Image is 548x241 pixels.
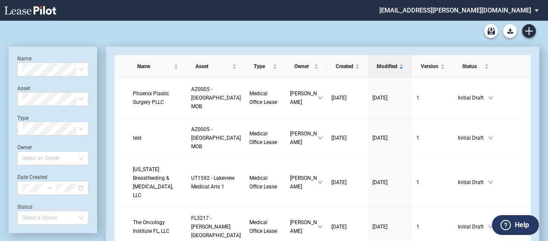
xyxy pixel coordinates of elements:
span: AZ0005 - North Mountain MOB [191,126,241,150]
label: Date Created [17,174,47,180]
a: [DATE] [331,178,364,187]
span: [DATE] [372,179,387,185]
th: Version [412,55,454,78]
a: UT1592 - Lakeview Medical Arts 1 [191,174,241,191]
span: down [488,95,493,100]
label: Help [515,219,529,231]
span: down [488,180,493,185]
span: [DATE] [372,95,387,101]
span: down [318,180,323,185]
span: Modified [377,62,397,71]
span: Medical Office Lease [249,175,277,190]
a: [DATE] [372,222,408,231]
span: Version [421,62,439,71]
span: [PERSON_NAME] [290,129,318,147]
span: [DATE] [331,95,346,101]
span: Initial Draft [458,222,488,231]
th: Asset [187,55,245,78]
span: AZ0005 - North Mountain MOB [191,86,241,110]
span: 1 [416,95,419,101]
span: Status [462,62,483,71]
a: 1 [416,222,449,231]
span: [PERSON_NAME] [290,174,318,191]
a: FL3217 - [PERSON_NAME][GEOGRAPHIC_DATA] [191,214,241,240]
span: Phoenix Plastic Surgery PLLC [133,91,169,105]
span: down [318,224,323,229]
span: down [488,224,493,229]
span: 1 [416,135,419,141]
th: Modified [368,55,412,78]
span: [DATE] [372,224,387,230]
span: to [47,185,53,191]
span: Owner [294,62,313,71]
label: Owner [17,144,32,150]
span: Utah Breastfeeding & Tongue Tie, LLC [133,166,173,198]
a: [DATE] [372,134,408,142]
a: The Oncology Institute FL, LLC [133,218,183,235]
span: down [318,135,323,141]
span: swap-right [47,185,53,191]
span: test [133,135,142,141]
a: Create new document [522,24,536,38]
a: Medical Office Lease [249,129,281,147]
a: 1 [416,94,449,102]
md-menu: Download Blank Form List [501,24,520,38]
span: FL3217 - Brandon Medical Center [191,215,241,238]
a: Phoenix Plastic Surgery PLLC [133,89,183,106]
a: [DATE] [331,134,364,142]
a: [DATE] [331,222,364,231]
label: Status [17,204,32,210]
span: [PERSON_NAME] [290,89,318,106]
span: Initial Draft [458,134,488,142]
a: [US_STATE] Breastfeeding & [MEDICAL_DATA], LLC [133,165,183,200]
a: 1 [416,134,449,142]
span: down [488,135,493,141]
th: Name [129,55,187,78]
span: The Oncology Institute FL, LLC [133,219,170,234]
span: [PERSON_NAME] [290,218,318,235]
span: [DATE] [331,179,346,185]
button: Download Blank Form [503,24,517,38]
span: down [318,95,323,100]
label: Asset [17,85,30,91]
th: Owner [286,55,328,78]
a: [DATE] [372,178,408,187]
span: Medical Office Lease [249,91,277,105]
th: Created [327,55,368,78]
span: [DATE] [331,224,346,230]
label: Name [17,56,31,62]
a: [DATE] [372,94,408,102]
a: Medical Office Lease [249,174,281,191]
a: Medical Office Lease [249,218,281,235]
a: Medical Office Lease [249,89,281,106]
span: [DATE] [372,135,387,141]
span: Initial Draft [458,94,488,102]
span: Initial Draft [458,178,488,187]
a: 1 [416,178,449,187]
span: UT1592 - Lakeview Medical Arts 1 [191,175,235,190]
a: Archive [484,24,498,38]
th: Type [245,55,285,78]
a: test [133,134,183,142]
span: 1 [416,179,419,185]
span: 1 [416,224,419,230]
span: Asset [195,62,230,71]
a: AZ0005 - [GEOGRAPHIC_DATA] MOB [191,85,241,111]
span: Medical Office Lease [249,131,277,145]
button: Help [492,215,539,235]
span: Name [137,62,172,71]
a: AZ0005 - [GEOGRAPHIC_DATA] MOB [191,125,241,151]
th: Status [454,55,498,78]
label: Type [17,115,28,121]
span: Medical Office Lease [249,219,277,234]
span: [DATE] [331,135,346,141]
span: Type [254,62,271,71]
span: Created [336,62,353,71]
a: [DATE] [331,94,364,102]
